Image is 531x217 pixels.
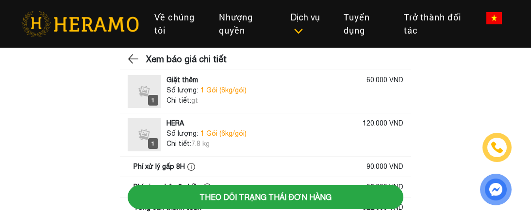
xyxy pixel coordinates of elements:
a: Nhượng quyền [211,7,283,41]
div: Dịch vụ [291,11,328,37]
img: info [187,163,195,171]
span: 1 Gói (6kg/gói) [200,128,247,139]
a: Trở thành đối tác [396,7,479,41]
img: subToggleIcon [293,26,303,36]
div: Giặt thêm [166,75,198,85]
img: back [128,52,140,66]
a: Tuyển dụng [336,7,396,41]
button: Theo dõi trạng thái đơn hàng [128,185,403,209]
img: vn-flag.png [486,12,502,24]
span: 1 Gói (6kg/gói) [200,85,247,95]
span: Chi tiết: [166,140,191,147]
div: 1 [148,138,158,149]
a: Về chúng tôi [147,7,211,41]
span: Chi tiết: [166,96,191,104]
span: 7.8 kg [191,140,210,147]
a: phone-icon [483,134,511,161]
img: heramo-logo.png [21,11,139,36]
div: HERA [166,118,184,128]
h3: Xem báo giá chi tiết [146,47,227,72]
span: gt [191,96,198,104]
div: Phí xử lý gấp 8H [133,162,198,172]
div: 120.000 VND [363,118,403,128]
div: 90.000 VND [366,162,403,172]
span: Số lượng: [166,128,198,139]
span: Số lượng: [166,85,198,95]
div: 60.000 VND [366,75,403,85]
img: phone-icon [490,141,503,154]
div: 1 [148,95,158,106]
